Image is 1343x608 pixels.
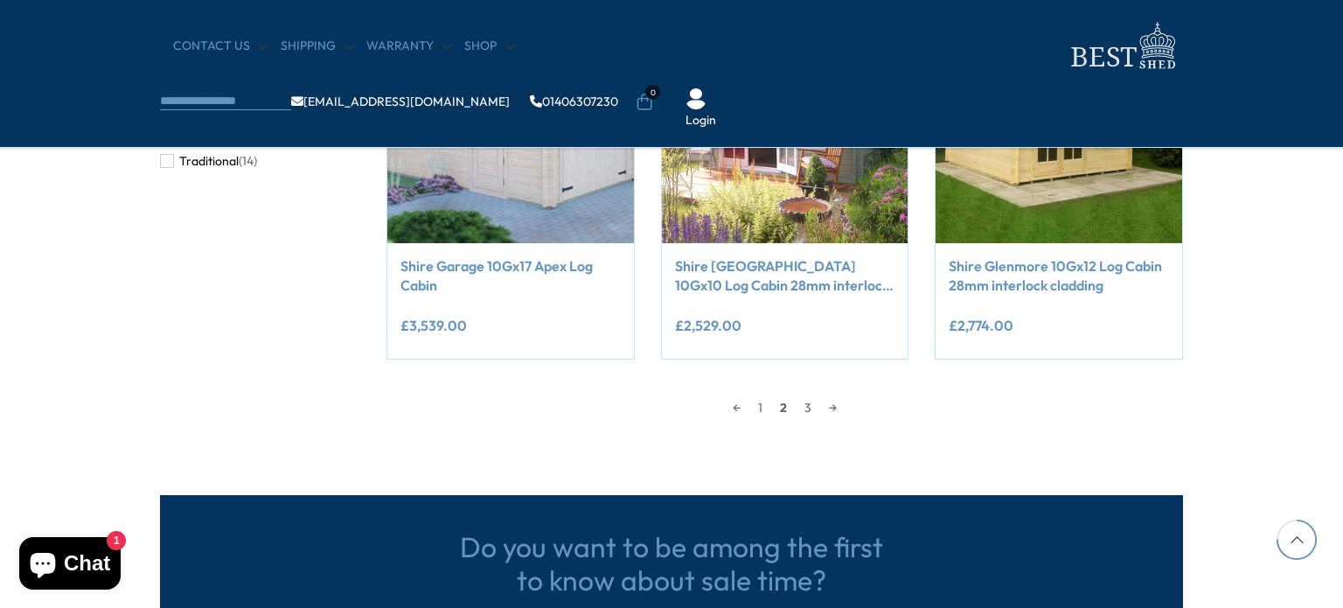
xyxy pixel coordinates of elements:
a: Shire Garage 10Gx17 Apex Log Cabin [400,256,621,296]
a: Shire Glenmore 10Gx12 Log Cabin 28mm interlock cladding [949,256,1169,296]
img: User Icon [685,88,706,109]
span: Traditional [179,154,239,169]
button: Traditional [160,149,257,174]
a: ← [724,395,749,421]
a: → [820,395,845,421]
a: Shop [464,38,514,55]
a: Login [685,112,716,129]
ins: £3,539.00 [400,318,467,332]
a: CONTACT US [173,38,268,55]
a: 0 [636,94,653,111]
span: 0 [645,85,660,100]
span: (14) [239,154,257,169]
a: Shire [GEOGRAPHIC_DATA] 10Gx10 Log Cabin 28mm interlock cladding [675,256,895,296]
ins: £2,774.00 [949,318,1013,332]
a: 1 [749,395,771,421]
inbox-online-store-chat: Shopify online store chat [14,537,126,594]
span: 2 [771,395,796,421]
a: Shipping [281,38,353,55]
a: [EMAIL_ADDRESS][DOMAIN_NAME] [291,95,510,108]
ins: £2,529.00 [675,318,741,332]
a: 3 [796,395,820,421]
img: logo [1061,17,1183,74]
a: 01406307230 [530,95,618,108]
h3: Do you want to be among the first to know about sale time? [453,530,890,598]
a: Warranty [366,38,451,55]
